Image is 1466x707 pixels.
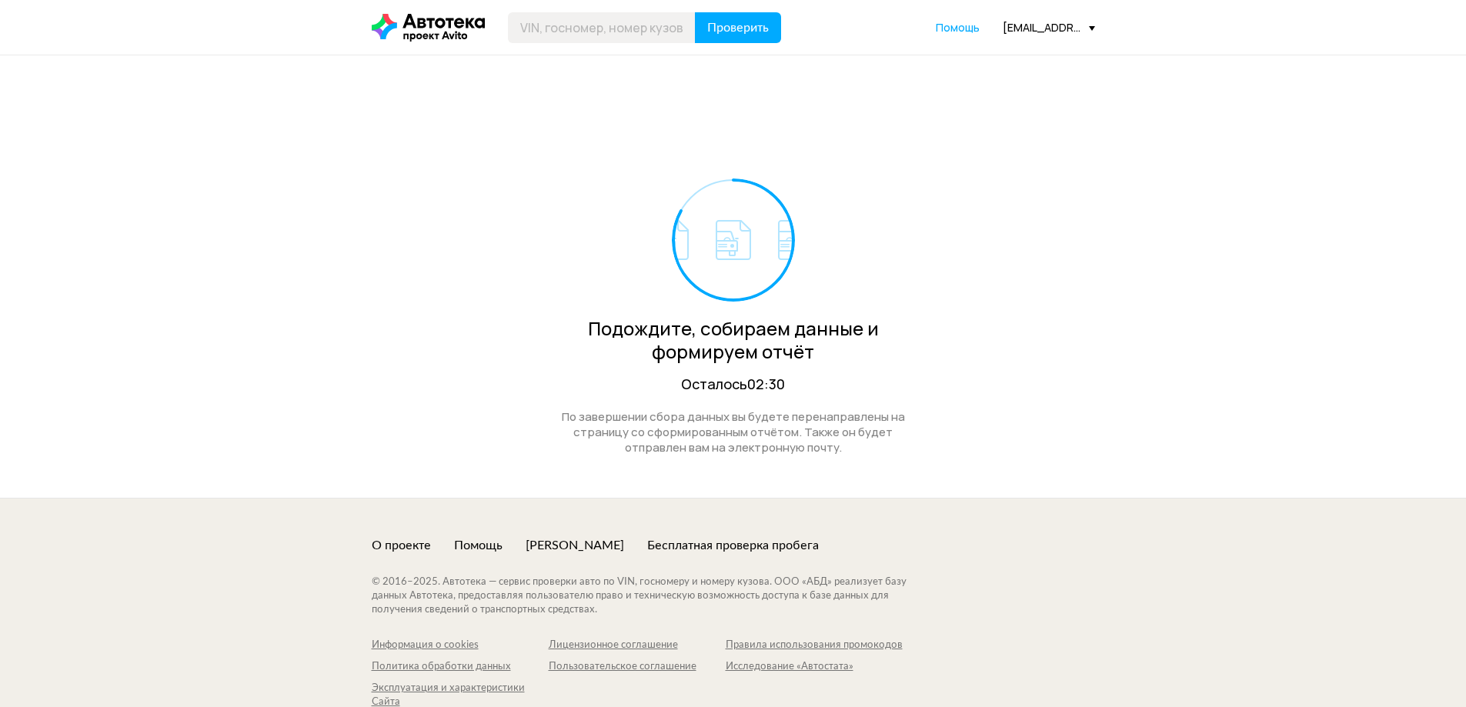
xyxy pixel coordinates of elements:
[707,22,769,34] span: Проверить
[726,660,903,674] a: Исследование «Автостата»
[508,12,696,43] input: VIN, госномер, номер кузова
[372,639,549,652] a: Информация о cookies
[454,537,503,554] a: Помощь
[545,375,922,394] div: Осталось 02:30
[526,537,624,554] a: [PERSON_NAME]
[372,537,431,554] a: О проекте
[372,660,549,674] a: Политика обработки данных
[372,575,937,617] div: © 2016– 2025 . Автотека — сервис проверки авто по VIN, госномеру и номеру кузова. ООО «АБД» реали...
[647,537,819,554] a: Бесплатная проверка пробега
[695,12,781,43] button: Проверить
[936,20,980,35] a: Помощь
[549,639,726,652] a: Лицензионное соглашение
[549,660,726,674] a: Пользовательское соглашение
[726,639,903,652] a: Правила использования промокодов
[545,317,922,363] div: Подождите, собираем данные и формируем отчёт
[1003,20,1095,35] div: [EMAIL_ADDRESS][DOMAIN_NAME]
[545,409,922,455] div: По завершении сбора данных вы будете перенаправлены на страницу со сформированным отчётом. Также ...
